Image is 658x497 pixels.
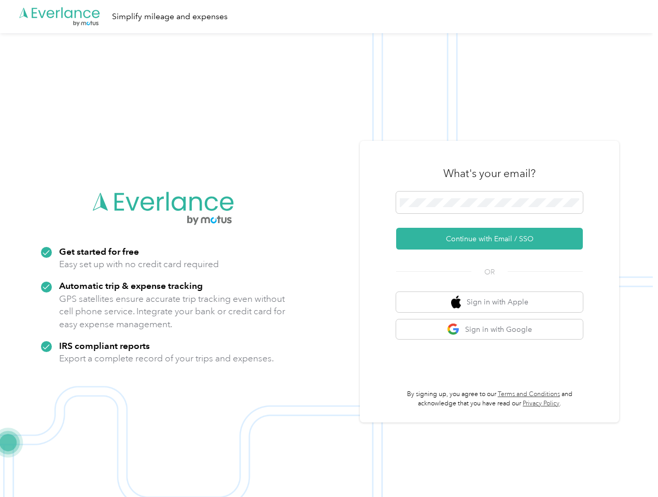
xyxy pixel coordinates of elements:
a: Terms and Conditions [498,390,560,398]
div: Simplify mileage and expenses [112,10,228,23]
span: OR [471,267,508,277]
strong: IRS compliant reports [59,340,150,351]
p: GPS satellites ensure accurate trip tracking even without cell phone service. Integrate your bank... [59,293,286,331]
button: google logoSign in with Google [396,319,583,340]
a: Privacy Policy [523,400,559,407]
p: By signing up, you agree to our and acknowledge that you have read our . [396,390,583,408]
strong: Get started for free [59,246,139,257]
button: apple logoSign in with Apple [396,292,583,312]
img: google logo [447,323,460,336]
strong: Automatic trip & expense tracking [59,280,203,291]
button: Continue with Email / SSO [396,228,583,250]
p: Export a complete record of your trips and expenses. [59,352,274,365]
h3: What's your email? [443,166,536,181]
img: apple logo [451,296,461,309]
p: Easy set up with no credit card required [59,258,219,271]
